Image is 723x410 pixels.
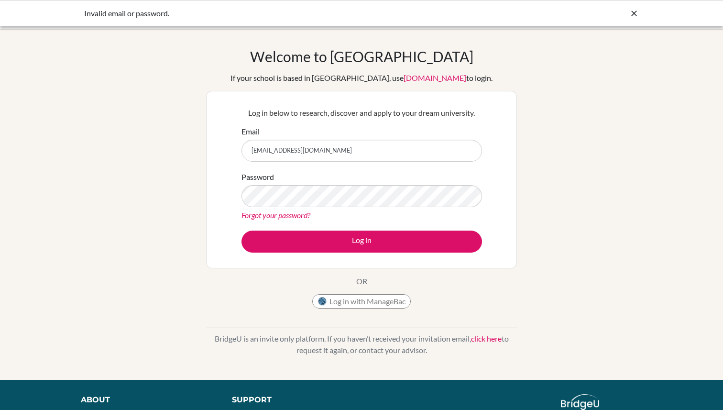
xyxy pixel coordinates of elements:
[84,8,495,19] div: Invalid email or password.
[241,211,310,220] a: Forgot your password?
[230,72,493,84] div: If your school is based in [GEOGRAPHIC_DATA], use to login.
[232,394,351,406] div: Support
[81,394,210,406] div: About
[250,48,473,65] h1: Welcome to [GEOGRAPHIC_DATA]
[241,126,260,137] label: Email
[206,333,517,356] p: BridgeU is an invite only platform. If you haven’t received your invitation email, to request it ...
[404,73,466,82] a: [DOMAIN_NAME]
[241,231,482,253] button: Log in
[561,394,600,410] img: logo_white@2x-f4f0deed5e89b7ecb1c2cc34c3e3d731f90f0f143d5ea2071677605dd97b5244.png
[312,294,411,309] button: Log in with ManageBac
[356,276,367,287] p: OR
[471,334,502,343] a: click here
[241,171,274,183] label: Password
[241,107,482,119] p: Log in below to research, discover and apply to your dream university.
